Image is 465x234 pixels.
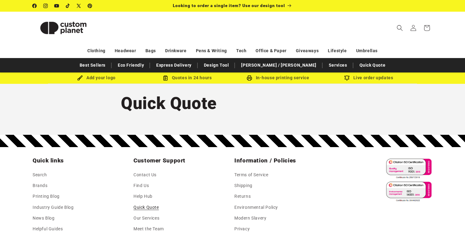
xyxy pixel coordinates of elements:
a: Bags [145,45,156,56]
div: In-house printing service [232,74,323,82]
img: Order updates [344,75,350,81]
a: Drinkware [165,45,186,56]
a: Terms of Service [234,171,268,180]
a: Search [33,171,47,180]
a: Umbrellas [356,45,378,56]
a: Our Services [133,213,159,224]
img: ISO 9001 Certified [384,157,432,180]
img: ISO 14001 Certified [384,180,432,203]
a: Brands [33,180,48,191]
a: Eco Friendly [115,60,147,71]
a: Industry Guide Blog [33,202,74,213]
a: Best Sellers [77,60,109,71]
a: Printing Blog [33,191,60,202]
a: Lifestyle [328,45,347,56]
h2: Customer Support [133,157,231,164]
a: Contact Us [133,171,157,180]
a: Headwear [115,45,136,56]
a: Modern Slavery [234,213,266,224]
a: Giveaways [296,45,319,56]
a: Office & Paper [256,45,286,56]
a: Tech [236,45,246,56]
h2: Quick links [33,157,130,164]
a: Quick Quote [133,202,159,213]
a: Shipping [234,180,252,191]
a: Express Delivery [153,60,195,71]
a: [PERSON_NAME] / [PERSON_NAME] [238,60,319,71]
a: Environmental Policy [234,202,278,213]
h2: Information / Policies [234,157,332,164]
img: Custom Planet [33,14,94,42]
summary: Search [393,21,407,35]
div: Add your logo [51,74,142,82]
a: Quick Quote [356,60,389,71]
div: Quotes in 24 hours [142,74,232,82]
div: Live order updates [323,74,414,82]
a: Help Hub [133,191,153,202]
a: Returns [234,191,251,202]
h1: Quick Quote [121,92,344,114]
img: Brush Icon [77,75,83,81]
a: News Blog [33,213,54,224]
span: Looking to order a single item? Use our design tool [173,3,285,8]
img: In-house printing [247,75,252,81]
a: Find Us [133,180,149,191]
a: Services [326,60,350,71]
img: Order Updates Icon [163,75,168,81]
a: Design Tool [201,60,232,71]
a: Custom Planet [30,12,97,44]
a: Clothing [87,45,105,56]
a: Pens & Writing [196,45,227,56]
